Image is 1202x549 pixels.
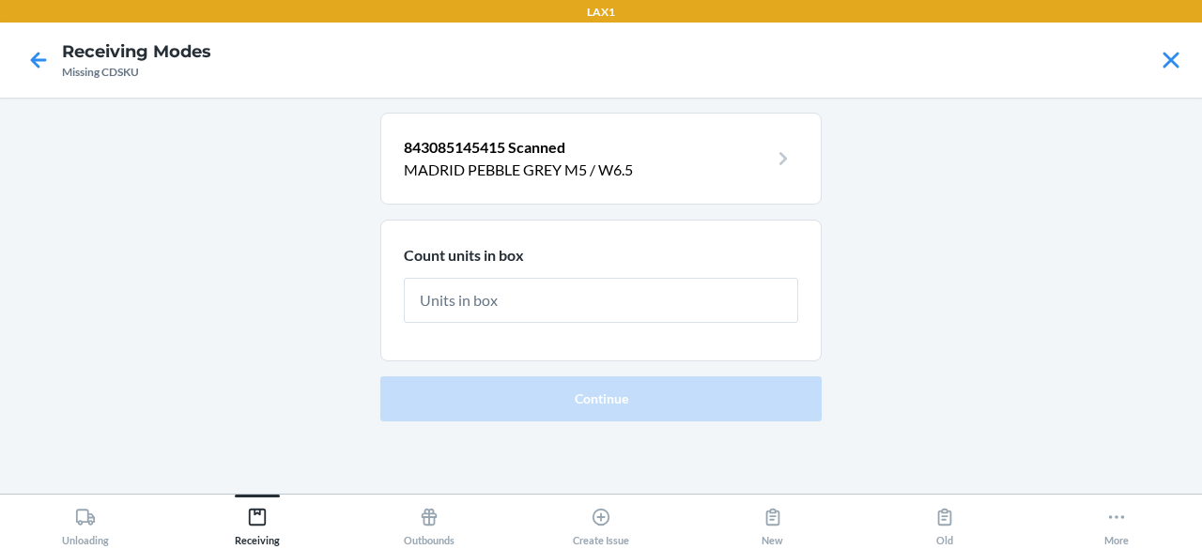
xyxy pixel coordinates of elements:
span: Count units in box [404,246,524,264]
p: MADRID PEBBLE GREY M5 / W6.5 [404,159,768,181]
span: 843085145415 Scanned [404,138,565,156]
button: Continue [380,376,822,421]
button: More [1030,495,1202,546]
div: New [762,499,783,546]
div: Missing CDSKU [62,64,211,81]
p: LAX1 [587,4,615,21]
h4: Receiving Modes [62,39,211,64]
div: Receiving [235,499,280,546]
a: 843085145415 ScannedMADRID PEBBLE GREY M5 / W6.5 [404,136,798,181]
button: New [686,495,858,546]
button: Old [858,495,1030,546]
button: Create Issue [516,495,687,546]
button: Receiving [172,495,344,546]
div: Outbounds [404,499,455,546]
div: More [1104,499,1129,546]
div: Create Issue [573,499,629,546]
div: Old [934,499,955,546]
input: Units in box [404,278,798,323]
div: Unloading [62,499,109,546]
button: Outbounds [344,495,516,546]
